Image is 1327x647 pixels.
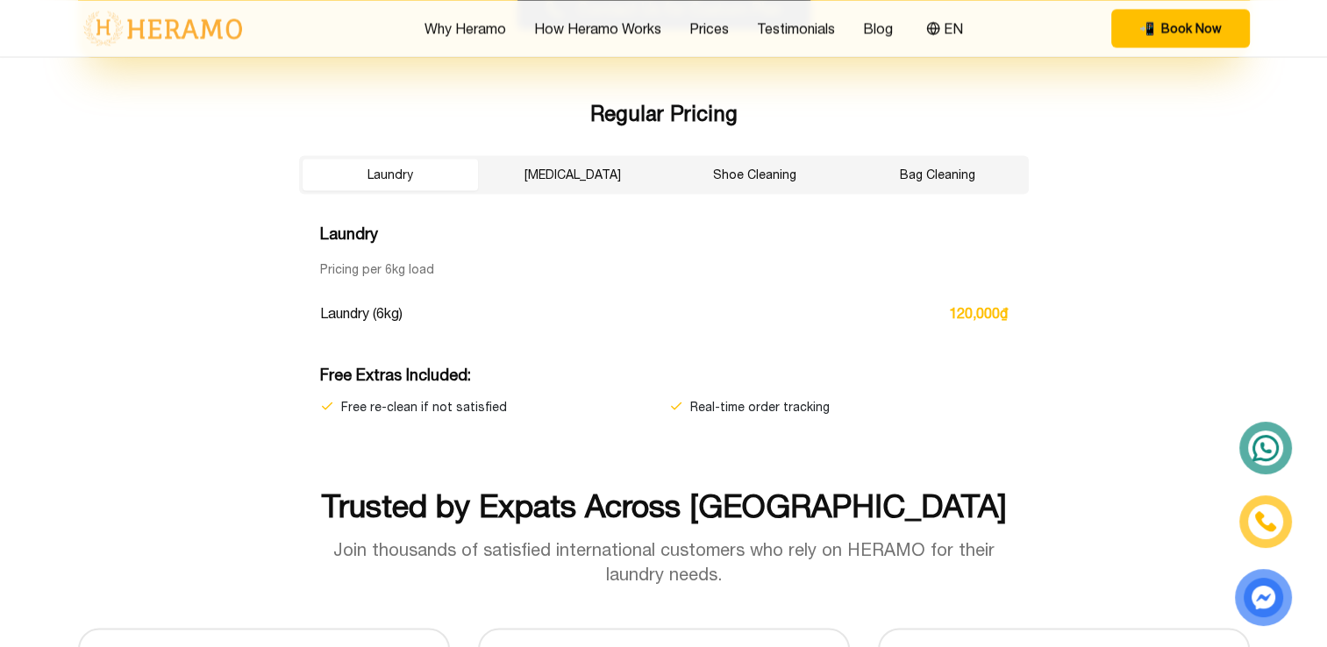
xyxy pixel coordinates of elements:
span: 120,000₫ [949,302,1008,323]
span: Book Now [1161,19,1222,37]
h3: Regular Pricing [299,99,1029,127]
button: Laundry [303,159,478,190]
span: Free re-clean if not satisfied [341,397,507,415]
h2: Trusted by Expats Across [GEOGRAPHIC_DATA] [78,487,1250,523]
a: Why Heramo [424,18,506,39]
a: How Heramo Works [534,18,661,39]
button: EN [921,17,968,39]
a: Blog [863,18,893,39]
button: [MEDICAL_DATA] [485,159,660,190]
a: Prices [689,18,729,39]
span: phone [1139,19,1154,37]
button: phone Book Now [1111,9,1250,47]
span: Laundry (6kg) [320,302,403,323]
a: Testimonials [757,18,835,39]
a: phone-icon [1239,495,1292,548]
p: Join thousands of satisfied international customers who rely on HERAMO for their laundry needs. [327,537,1001,586]
p: Pricing per 6kg load [320,260,1008,278]
img: phone-icon [1255,511,1276,532]
img: logo-with-text.png [78,10,247,46]
h4: Free Extras Included : [320,362,1008,387]
h4: Laundry [320,222,1008,246]
button: Bag Cleaning [850,159,1025,190]
button: Shoe Cleaning [667,159,843,190]
span: Real-time order tracking [690,397,830,415]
